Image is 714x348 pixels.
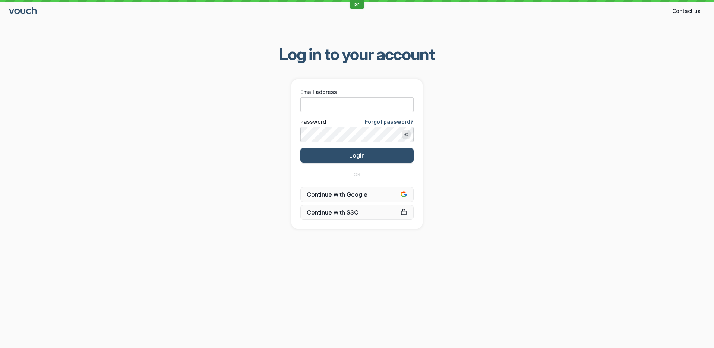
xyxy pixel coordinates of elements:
[300,205,414,220] a: Continue with SSO
[300,118,326,126] span: Password
[402,130,411,139] button: Show password
[354,172,360,178] span: OR
[307,209,407,216] span: Continue with SSO
[9,8,38,15] a: Go to sign in
[300,187,414,202] button: Continue with Google
[279,44,435,64] span: Log in to your account
[300,148,414,163] button: Login
[307,191,407,198] span: Continue with Google
[672,7,701,15] span: Contact us
[349,152,365,159] span: Login
[300,88,337,96] span: Email address
[365,118,414,126] a: Forgot password?
[668,5,705,17] button: Contact us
